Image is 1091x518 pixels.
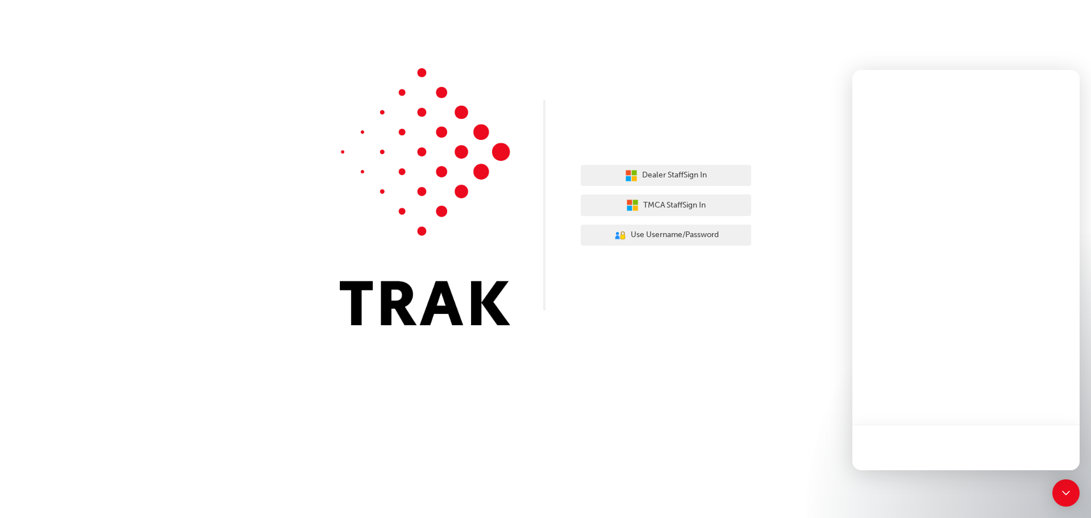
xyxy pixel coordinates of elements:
span: Dealer Staff Sign In [642,169,707,182]
span: Use Username/Password [631,229,719,242]
span: TMCA Staff Sign In [643,199,706,212]
div: Open Intercom Messenger [1052,479,1080,507]
button: Dealer StaffSign In [581,165,751,187]
iframe: Intercom live chat [852,70,1080,470]
img: Trak [340,68,510,325]
button: Use Username/Password [581,225,751,246]
button: TMCA StaffSign In [581,194,751,216]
